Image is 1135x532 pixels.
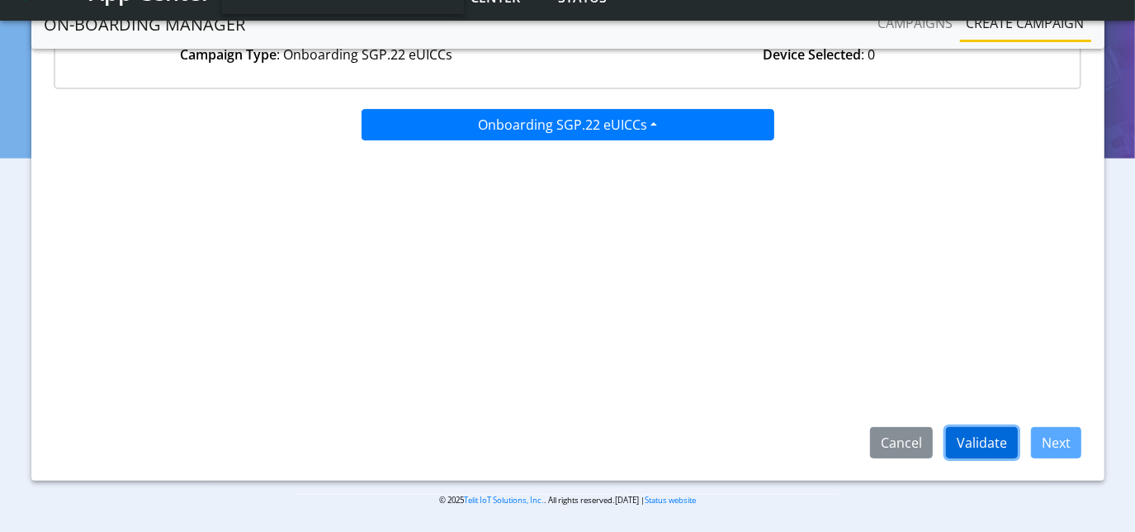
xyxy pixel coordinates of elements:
[870,427,933,458] button: Cancel
[45,8,246,41] a: On-Boarding Manager
[645,495,696,506] a: Status website
[960,7,1091,40] a: Create campaign
[180,45,277,64] strong: Campaign Type
[872,7,960,40] a: Campaigns
[464,495,544,506] a: Telit IoT Solutions, Inc.
[946,427,1018,458] button: Validate
[296,494,839,506] p: © 2025 . All rights reserved.[DATE] |
[65,45,568,64] div: : Onboarding SGP.22 eUICCs
[763,45,861,64] strong: Device Selected
[362,109,774,140] button: Onboarding SGP.22 eUICCs
[568,45,1071,64] div: : 0
[1031,427,1081,458] button: Next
